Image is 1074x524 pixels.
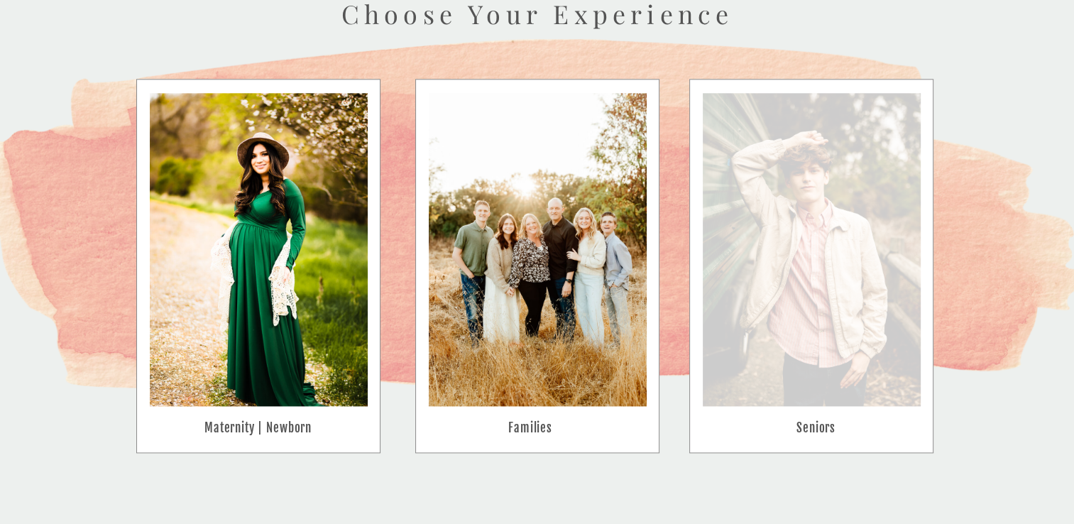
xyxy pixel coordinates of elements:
[166,421,351,437] a: maternity | newborn
[724,421,909,437] a: seniors
[491,421,570,437] a: families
